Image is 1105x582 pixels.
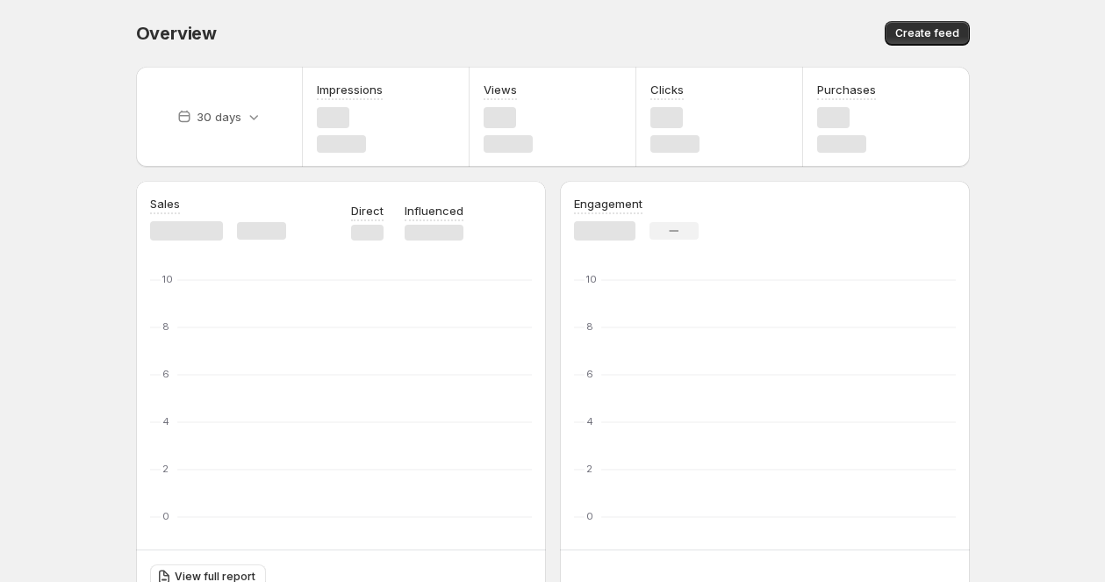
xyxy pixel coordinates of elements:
h3: Impressions [317,81,383,98]
text: 10 [162,273,173,285]
text: 2 [586,463,592,475]
h3: Clicks [650,81,684,98]
text: 4 [162,415,169,428]
p: 30 days [197,108,241,126]
text: 8 [162,320,169,333]
h3: Purchases [817,81,876,98]
text: 6 [162,368,169,380]
text: 0 [162,510,169,522]
span: Create feed [895,26,959,40]
span: Overview [136,23,217,44]
h3: Engagement [574,195,642,212]
h3: Sales [150,195,180,212]
button: Create feed [885,21,970,46]
text: 8 [586,320,593,333]
text: 6 [586,368,593,380]
text: 10 [586,273,597,285]
h3: Views [484,81,517,98]
text: 0 [586,510,593,522]
text: 4 [586,415,593,428]
p: Influenced [405,202,463,219]
p: Direct [351,202,384,219]
text: 2 [162,463,169,475]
